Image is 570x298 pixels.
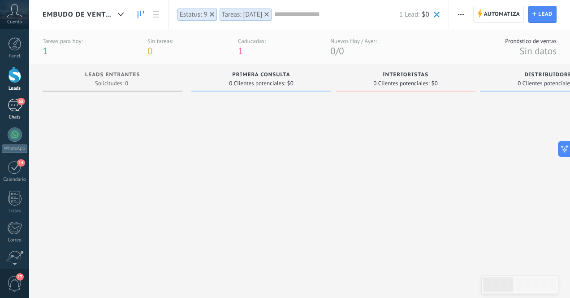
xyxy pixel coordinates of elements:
span: Sin datos [519,45,557,57]
div: Sin tareas: [147,37,173,45]
span: 1 Lead: [399,10,419,19]
div: primera consulta [196,72,327,79]
a: Leads [133,6,148,23]
div: Tareas para hoy: [43,37,82,45]
div: Leads [2,86,28,92]
span: 0 Clientes potenciales: [373,81,429,86]
span: / [336,45,339,57]
div: Listas [2,208,28,214]
span: 1 [238,45,243,57]
span: 27 [16,273,24,280]
div: Tareas: Hoy [222,10,263,19]
div: Pronóstico de ventas [505,37,557,45]
a: Automatiza [473,6,524,23]
span: $0 [422,10,429,19]
div: Chats [2,114,28,120]
span: Cuenta [7,19,22,25]
span: 68 [17,98,25,105]
span: $0 [287,81,294,86]
span: 0 [147,45,152,57]
div: Nuevos Hoy / Ayer: [330,37,376,45]
div: INTERIORISTAS [340,72,471,79]
a: Lista [148,6,164,23]
a: Lead [528,6,557,23]
span: Leads Entrantes [85,72,140,78]
div: Panel [2,53,28,59]
button: Más [454,6,467,23]
div: WhatsApp [2,145,27,153]
div: Caducadas: [238,37,266,45]
span: 0 [330,45,335,57]
div: Correo [2,237,28,243]
span: $0 [432,81,438,86]
div: Calendario [2,177,28,183]
span: Automatiza [484,6,520,22]
div: Estatus: 9 [180,10,207,19]
span: 14 [17,159,25,167]
span: primera consulta [232,72,290,78]
span: Lead [538,6,553,22]
span: 0 Clientes potenciales: [229,81,285,86]
span: Solicitudes: 0 [95,81,128,86]
span: INTERIORISTAS [383,72,428,78]
span: 1 [43,45,47,57]
span: 0 [339,45,344,57]
span: Embudo de ventas [43,10,114,19]
div: Leads Entrantes [47,72,178,79]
